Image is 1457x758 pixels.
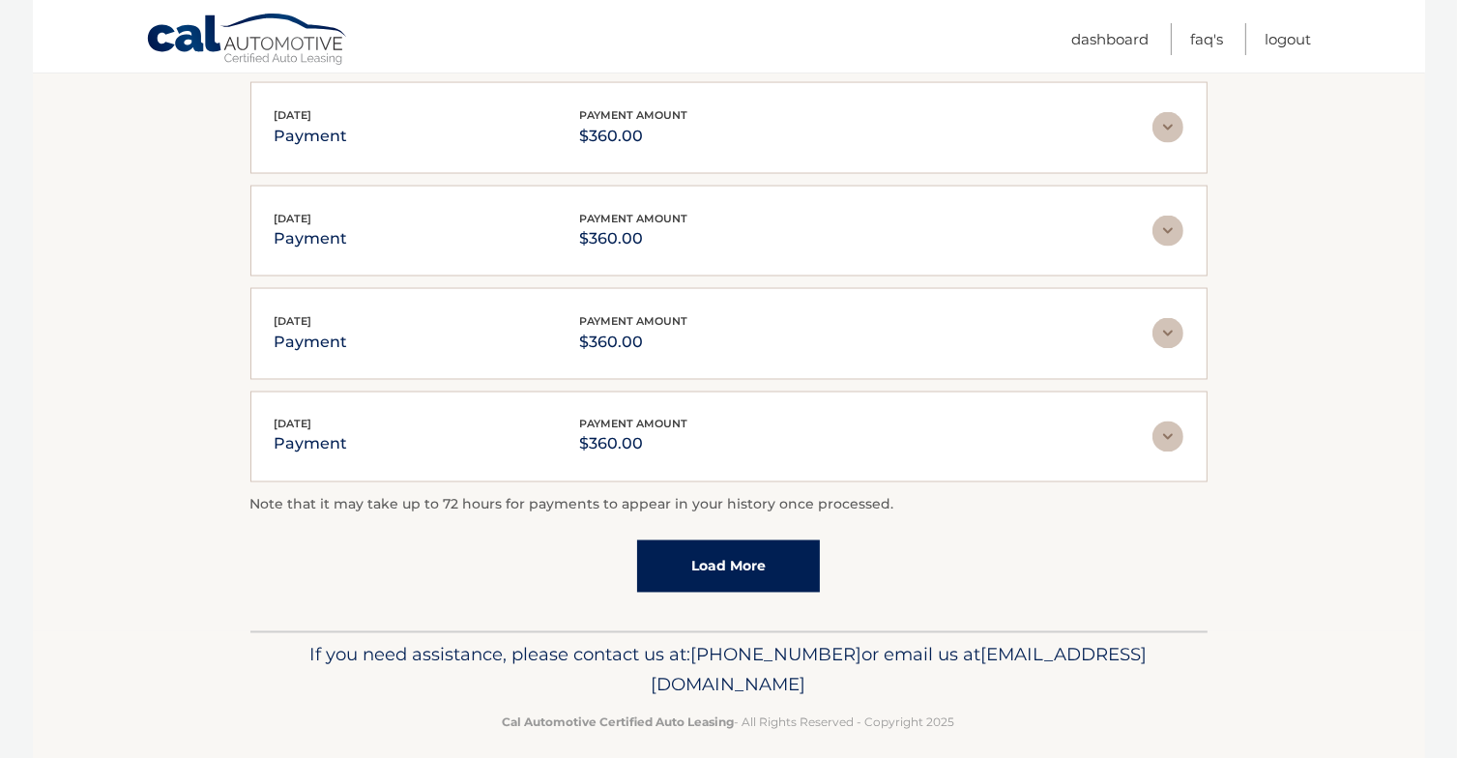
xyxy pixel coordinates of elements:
span: [DATE] [275,314,312,328]
img: accordion-rest.svg [1152,216,1183,247]
span: payment amount [580,418,688,431]
p: $360.00 [580,225,688,252]
a: Logout [1266,23,1312,55]
p: payment [275,225,348,252]
span: [DATE] [275,212,312,225]
span: payment amount [580,108,688,122]
a: Dashboard [1072,23,1150,55]
strong: Cal Automotive Certified Auto Leasing [503,715,735,730]
span: [PHONE_NUMBER] [691,644,862,666]
a: Cal Automotive [146,13,349,69]
span: [DATE] [275,418,312,431]
p: payment [275,123,348,150]
span: [DATE] [275,108,312,122]
p: $360.00 [580,123,688,150]
p: payment [275,431,348,458]
p: If you need assistance, please contact us at: or email us at [263,640,1195,702]
p: $360.00 [580,431,688,458]
img: accordion-rest.svg [1152,112,1183,143]
span: payment amount [580,314,688,328]
a: Load More [637,540,820,593]
p: $360.00 [580,329,688,356]
span: payment amount [580,212,688,225]
p: Note that it may take up to 72 hours for payments to appear in your history once processed. [250,494,1208,517]
p: - All Rights Reserved - Copyright 2025 [263,713,1195,733]
p: payment [275,329,348,356]
a: FAQ's [1191,23,1224,55]
img: accordion-rest.svg [1152,422,1183,452]
img: accordion-rest.svg [1152,318,1183,349]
